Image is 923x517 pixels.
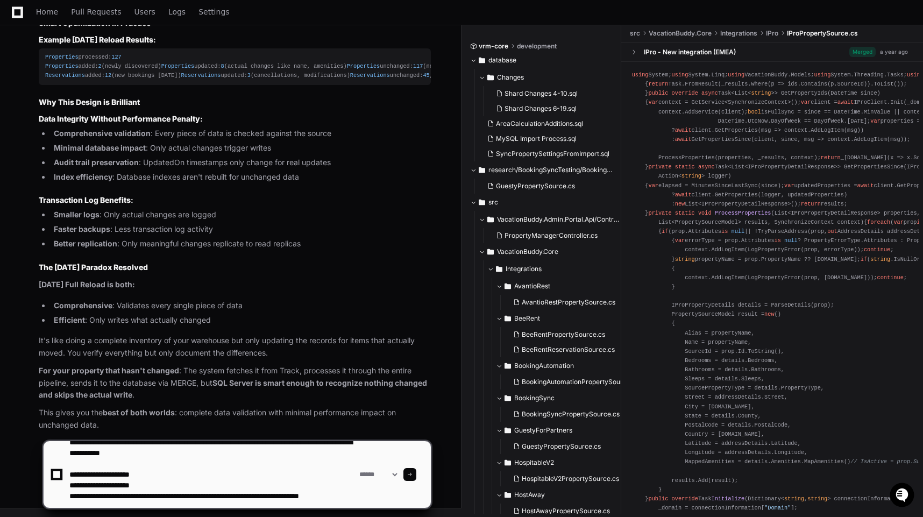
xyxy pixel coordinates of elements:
[522,298,615,307] span: AvantioRestPropertySource.cs
[751,90,771,96] span: string
[11,80,30,100] img: 1736555170064-99ba0984-63c1-480f-8ee9-699278ef63ed
[181,72,221,79] span: Reservations
[509,342,633,357] button: BeeRentReservationSource.cs
[801,200,821,207] span: return
[801,99,811,105] span: var
[648,81,668,87] span: return
[487,245,494,258] svg: Directory
[11,43,196,60] div: Welcome
[183,83,196,96] button: Start new chat
[877,274,904,280] span: continue
[39,365,431,401] p: : The system fetches it from Track, processes it through the entire pipeline, sends it to the dat...
[11,11,32,32] img: PlayerZero
[76,112,130,121] a: Powered byPylon
[479,164,485,176] svg: Directory
[347,63,380,69] span: Properties
[54,129,151,138] strong: Comprehensive validation
[483,179,607,194] button: GuestyPropertySource.cs
[675,136,692,142] span: await
[470,52,613,69] button: database
[675,126,692,133] span: await
[487,260,630,278] button: Integrations
[39,97,140,107] strong: Why This Design is Brilliant
[492,101,609,116] button: Shard Changes 6-19.sql
[497,247,558,256] span: VacationBuddy.Core
[509,295,633,310] button: AvantioRestPropertySource.cs
[37,80,176,91] div: Start new chat
[849,47,876,57] span: Merged
[39,18,151,27] strong: Smart Optimization in Practice
[496,357,639,374] button: BookingAutomation
[134,9,155,15] span: Users
[861,256,867,262] span: if
[509,407,633,422] button: BookingSyncPropertySource.cs
[514,394,555,402] span: BookingSync
[487,213,494,226] svg: Directory
[864,246,890,253] span: continue
[715,209,771,216] span: ProcessProperties
[483,131,609,146] button: MySQL Import Process.sql
[698,164,715,170] span: async
[51,142,431,154] li: : Only actual changes trigger writes
[496,182,575,190] span: GuestyPropertySource.cs
[505,104,577,113] span: Shard Changes 6-19.sql
[39,280,135,289] strong: [DATE] Full Reload is both:
[487,71,494,84] svg: Directory
[45,53,424,80] div: processed: added: (newly discovered) updated: (actual changes like name, amenities) unchanged: (n...
[827,228,837,235] span: out
[867,219,890,225] span: foreach
[496,263,502,275] svg: Directory
[648,90,668,96] span: public
[880,48,908,56] div: a year ago
[39,34,431,45] h3: :
[509,374,639,389] button: BookingAutomationPropertySource.cs
[509,327,633,342] button: BeeRentPropertySource.cs
[775,237,781,244] span: is
[168,9,186,15] span: Logs
[514,282,550,291] span: AvantioRest
[39,114,200,123] strong: Data Integrity Without Performance Penalty
[413,63,423,69] span: 117
[479,243,622,260] button: VacationBuddy.Core
[721,228,728,235] span: is
[479,211,622,228] button: VacationBuddy.Admin.Portal.Api/Controllers
[496,134,577,143] span: MySQL Import Process.sql
[51,223,431,236] li: : Less transaction log activity
[470,194,613,211] button: src
[522,330,605,339] span: BeeRentPropertySource.cs
[505,312,511,325] svg: Directory
[198,9,229,15] span: Settings
[675,256,695,262] span: string
[492,228,615,243] button: PropertyManagerController.cs
[39,195,131,204] strong: Transaction Log Benefits
[675,209,695,216] span: static
[105,72,111,79] span: 12
[522,345,615,354] span: BeeRentReservationSource.cs
[492,86,609,101] button: Shard Changes 4-10.sql
[648,209,671,216] span: private
[517,42,557,51] span: development
[51,128,431,140] li: : Every piece of data is checked against the source
[672,72,688,78] span: using
[51,171,431,183] li: : Database indexes aren't rebuilt for unchanged data
[39,407,431,431] p: This gives you the : complete data validation with minimal performance impact on unchanged data.
[784,237,798,244] span: null
[103,408,175,417] strong: best of both worlds
[748,108,761,115] span: bool
[632,72,649,78] span: using
[350,72,390,79] span: Reservations
[675,200,685,207] span: new
[39,335,431,359] p: It's like doing a complete inventory of your warehouse but only updating the records for items th...
[54,239,117,248] strong: Better replication
[720,29,757,38] span: Integrations
[496,310,639,327] button: BeeRent
[701,90,718,96] span: async
[514,314,540,323] span: BeeRent
[483,146,609,161] button: SyncPropertySettingsFromImport.sql
[675,237,685,244] span: var
[505,231,598,240] span: PropertyManagerController.cs
[681,173,701,179] span: string
[488,56,516,65] span: database
[51,238,431,250] li: : Only meaningful changes replicate to read replicas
